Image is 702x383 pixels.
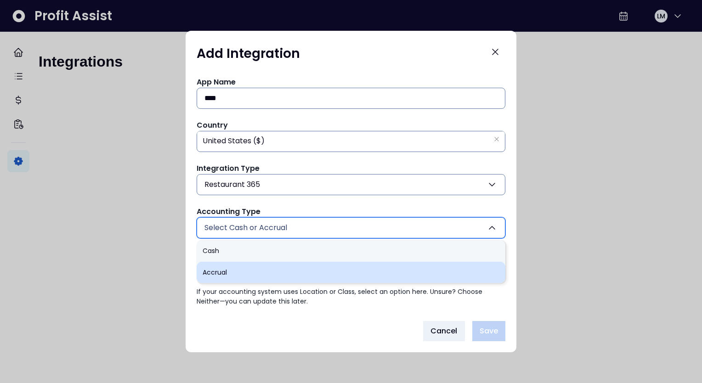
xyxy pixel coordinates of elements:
[197,206,260,217] span: Accounting Type
[197,77,236,87] span: App Name
[204,222,287,233] span: Select Cash or Accrual
[197,262,505,283] li: Accrual
[423,321,465,341] button: Cancel
[204,179,260,190] span: Restaurant 365
[430,326,458,337] span: Cancel
[480,326,498,337] span: Save
[197,240,505,262] li: Cash
[197,287,505,306] p: If your accounting system uses Location or Class, select an option here. Unsure? Choose Neither—y...
[197,120,228,130] span: Country
[472,321,505,341] button: Save
[485,42,505,62] button: Close
[197,45,300,62] h1: Add Integration
[494,135,499,144] button: Clear
[203,130,265,152] span: United States ($)
[197,163,260,174] span: Integration Type
[494,136,499,142] svg: close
